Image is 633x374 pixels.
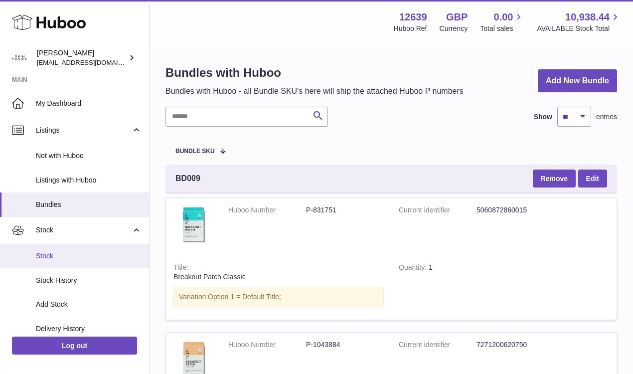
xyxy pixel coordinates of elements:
[399,263,429,274] strong: Quantity
[476,205,554,215] dd: 5060872860015
[480,24,524,33] span: Total sales
[480,10,524,33] a: 0.00 Total sales
[306,340,384,350] dd: P-1043884
[36,151,142,161] span: Not with Huboo
[476,340,554,350] dd: 7271200620750
[36,324,142,334] span: Delivery History
[208,293,281,301] span: Option 1 = Default Title;
[399,10,427,24] strong: 12639
[36,300,142,309] span: Add Stock
[306,205,384,215] dd: P-831751
[494,10,513,24] span: 0.00
[399,205,476,215] dt: Current identifier
[228,205,306,215] dt: Huboo Number
[537,10,621,33] a: 10,938.44 AVAILABLE Stock Total
[394,24,427,33] div: Huboo Ref
[565,10,610,24] span: 10,938.44
[440,24,468,33] div: Currency
[37,58,147,66] span: [EMAIL_ADDRESS][DOMAIN_NAME]
[12,50,27,65] img: admin@skinchoice.com
[175,148,215,155] span: Bundle SKU
[36,99,142,108] span: My Dashboard
[36,251,142,261] span: Stock
[173,272,384,282] div: Breakout Patch Classic
[228,340,306,350] dt: Huboo Number
[538,69,617,93] a: Add New Bundle
[399,340,476,350] dt: Current identifier
[596,112,617,122] span: entries
[537,24,621,33] span: AVAILABLE Stock Total
[36,200,142,209] span: Bundles
[165,86,464,97] p: Bundles with Huboo - all Bundle SKU's here will ship the attached Huboo P numbers
[12,337,137,355] a: Log out
[37,48,127,67] div: [PERSON_NAME]
[36,176,142,185] span: Listings with Huboo
[391,255,473,320] td: 1
[173,205,213,245] img: Breakout Patch Classic
[36,225,131,235] span: Stock
[175,173,200,184] span: BD009
[173,287,384,307] div: Variation:
[578,170,607,187] a: Edit
[36,276,142,285] span: Stock History
[446,10,468,24] strong: GBP
[173,263,188,274] strong: Title
[36,126,131,135] span: Listings
[533,170,576,187] button: Remove
[165,65,464,81] h1: Bundles with Huboo
[534,112,552,122] label: Show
